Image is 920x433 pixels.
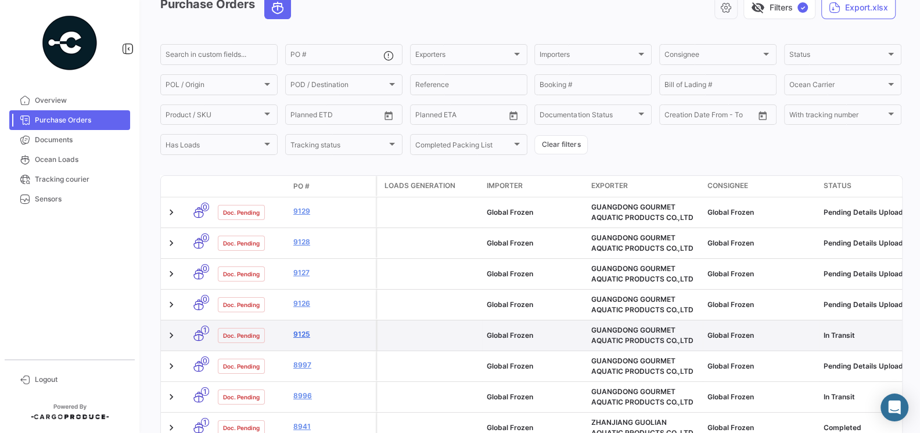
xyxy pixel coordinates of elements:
span: Exporters [415,52,512,60]
span: Consignee [707,181,748,191]
a: 8941 [293,421,371,432]
span: 1 [201,326,209,334]
span: Global Frozen [707,269,754,278]
span: Overview [35,95,125,106]
span: Global Frozen [487,362,533,370]
a: Tracking courier [9,169,130,189]
span: Doc. Pending [223,208,260,217]
span: Has Loads [166,142,262,150]
datatable-header-cell: PO # [289,176,376,196]
span: 1 [201,387,209,396]
span: Status [789,52,886,60]
a: Ocean Loads [9,150,130,169]
span: Doc. Pending [223,362,260,371]
span: GUANGDONG GOURMET AQUATIC PRODUCTS CO.,LTD [591,387,693,406]
span: POD / Destination [290,82,387,91]
span: With tracking number [789,113,886,121]
span: Global Frozen [487,423,533,432]
datatable-header-cell: Transport mode [184,182,213,191]
span: GUANGDONG GOURMET AQUATIC PRODUCTS CO.,LTD [591,233,693,252]
span: Importer [487,181,523,191]
a: 9126 [293,298,371,309]
span: Global Frozen [707,208,754,217]
datatable-header-cell: Doc. Status [213,182,289,191]
span: Global Frozen [487,269,533,278]
span: Global Frozen [707,239,754,247]
span: Global Frozen [707,392,754,401]
button: Open calendar [380,107,397,124]
span: PO # [293,181,310,192]
span: Tracking courier [35,174,125,185]
span: Status [824,181,851,191]
span: Global Frozen [707,300,754,309]
datatable-header-cell: Loads generation [378,176,482,197]
span: 0 [201,264,209,273]
span: GUANGDONG GOURMET AQUATIC PRODUCTS CO.,LTD [591,264,693,283]
span: Doc. Pending [223,392,260,402]
datatable-header-cell: Importer [482,176,587,197]
input: From [290,113,307,121]
a: 9128 [293,237,371,247]
span: Importers [540,52,636,60]
a: 9127 [293,268,371,278]
a: 8997 [293,360,371,370]
span: Product / SKU [166,113,262,121]
span: 0 [201,233,209,242]
a: Documents [9,130,130,150]
a: Overview [9,91,130,110]
span: GUANGDONG GOURMET AQUATIC PRODUCTS CO.,LTD [591,356,693,376]
datatable-header-cell: Exporter [587,176,703,197]
span: Ocean Loads [35,154,125,165]
span: Global Frozen [487,392,533,401]
span: GUANGDONG GOURMET AQUATIC PRODUCTS CO.,LTD [591,326,693,345]
a: Expand/Collapse Row [166,391,177,403]
span: Documentation Status [540,113,636,121]
a: Expand/Collapse Row [166,330,177,341]
span: Doc. Pending [223,300,260,309]
div: Abrir Intercom Messenger [881,394,908,421]
input: From [664,113,681,121]
input: From [415,113,432,121]
span: Doc. Pending [223,239,260,248]
input: To [440,113,482,121]
span: Exporter [591,181,628,191]
span: Global Frozen [487,300,533,309]
datatable-header-cell: Consignee [703,176,819,197]
input: To [689,113,731,121]
span: Loads generation [384,181,455,191]
a: Purchase Orders [9,110,130,130]
img: powered-by.png [41,14,99,72]
span: Doc. Pending [223,331,260,340]
a: Expand/Collapse Row [166,360,177,372]
span: POL / Origin [166,82,262,91]
span: Logout [35,374,125,385]
span: Documents [35,135,125,145]
span: 1 [201,418,209,427]
button: Open calendar [754,107,771,124]
span: Completed Packing List [415,142,512,150]
span: 0 [201,356,209,365]
button: Open calendar [505,107,522,124]
span: GUANGDONG GOURMET AQUATIC PRODUCTS CO.,LTD [591,203,693,222]
a: 9125 [293,329,371,340]
span: Tracking status [290,142,387,150]
span: Global Frozen [707,423,754,432]
a: Expand/Collapse Row [166,299,177,311]
a: Expand/Collapse Row [166,237,177,249]
span: Sensors [35,194,125,204]
span: Global Frozen [487,331,533,340]
span: Consignee [664,52,761,60]
span: Global Frozen [487,239,533,247]
a: Sensors [9,189,130,209]
span: ✓ [797,2,808,13]
span: Global Frozen [707,362,754,370]
a: Expand/Collapse Row [166,268,177,280]
span: Doc. Pending [223,423,260,432]
span: Ocean Carrier [789,82,886,91]
span: visibility_off [751,1,765,15]
span: 0 [201,203,209,211]
input: To [315,113,357,121]
span: Global Frozen [487,208,533,217]
span: Global Frozen [707,331,754,340]
a: 9129 [293,206,371,217]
